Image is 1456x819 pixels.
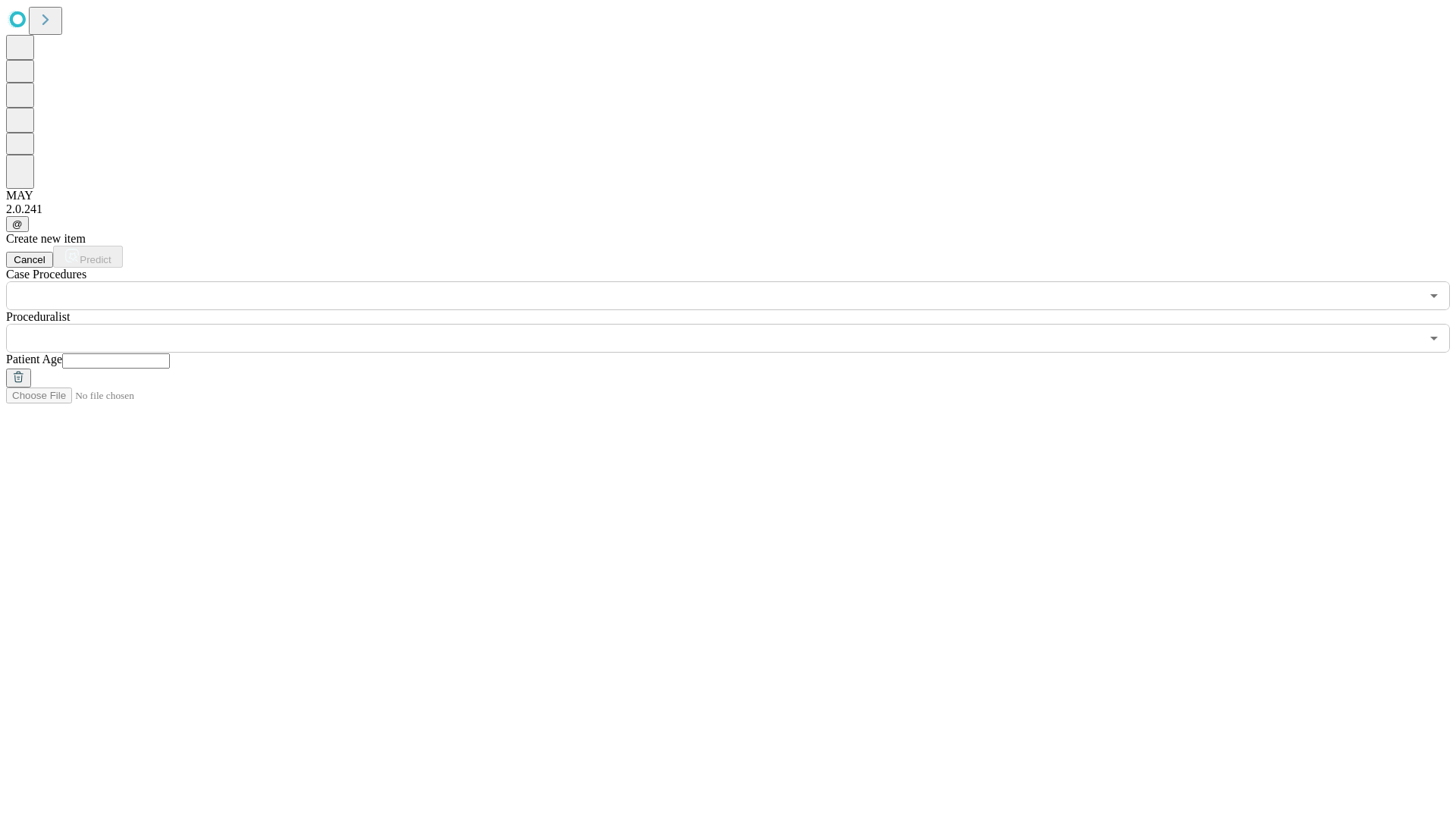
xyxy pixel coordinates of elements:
[53,246,123,268] button: Predict
[12,218,23,230] span: @
[1423,328,1445,349] button: Open
[6,189,1450,202] div: MAY
[6,232,86,245] span: Create new item
[6,252,53,268] button: Cancel
[1423,285,1445,306] button: Open
[14,254,45,265] span: Cancel
[6,310,70,323] span: Proceduralist
[6,353,62,366] span: Patient Age
[6,268,86,281] span: Scheduled Procedure
[80,254,111,265] span: Predict
[6,216,29,232] button: @
[6,202,1450,216] div: 2.0.241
